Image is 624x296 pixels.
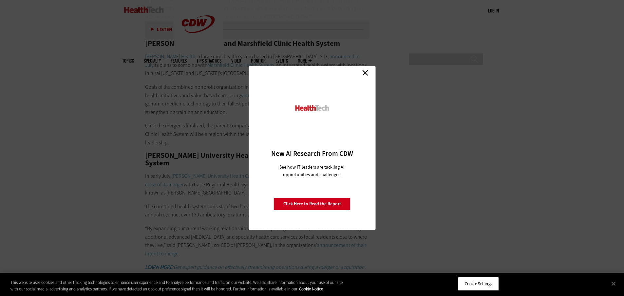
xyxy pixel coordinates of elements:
a: More information about your privacy [299,286,323,292]
a: Close [360,68,370,78]
p: See how IT leaders are tackling AI opportunities and challenges. [272,163,352,178]
div: This website uses cookies and other tracking technologies to enhance user experience and to analy... [10,279,343,292]
h3: New AI Research From CDW [260,149,364,158]
a: Click Here to Read the Report [274,198,350,210]
button: Cookie Settings [458,277,499,291]
img: HealthTech_0.png [294,104,330,111]
button: Close [606,276,621,291]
